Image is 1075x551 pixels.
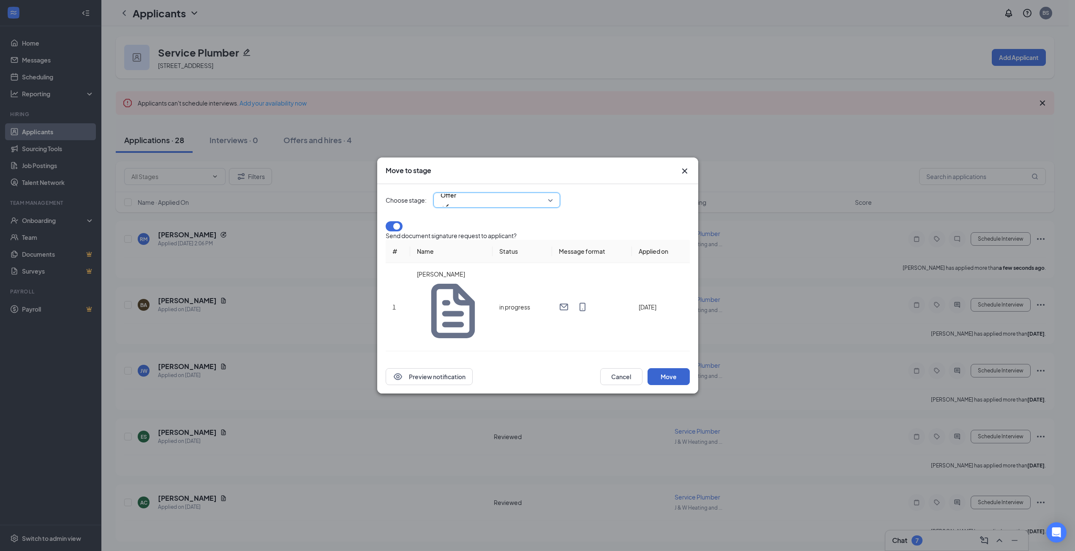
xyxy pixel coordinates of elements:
svg: Cross [680,166,690,176]
span: Offer [441,189,456,201]
button: EyePreview notification [386,368,473,385]
div: Open Intercom Messenger [1046,522,1067,543]
th: Status [493,240,552,263]
h3: Move to stage [386,166,431,175]
td: in progress [493,263,552,351]
span: Choose stage: [386,195,427,205]
button: Close [680,166,690,176]
th: Message format [552,240,632,263]
td: [DATE] [632,263,689,351]
svg: Eye [393,372,403,382]
svg: MobileSms [577,302,588,312]
th: Name [410,240,493,263]
span: 1 [392,303,396,311]
th: # [386,240,411,263]
th: Applied on [632,240,689,263]
svg: Email [559,302,569,312]
p: Send document signature request to applicant? [386,231,690,240]
button: Move [648,368,690,385]
button: Cancel [600,368,642,385]
svg: Checkmark [441,201,451,212]
p: [PERSON_NAME] [417,270,486,278]
div: Loading offer data. [386,221,690,351]
svg: Document [420,278,486,344]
